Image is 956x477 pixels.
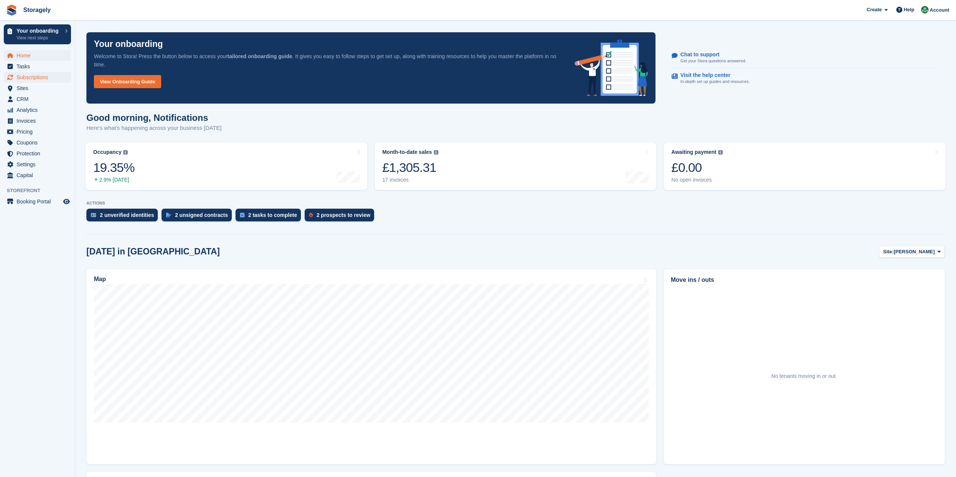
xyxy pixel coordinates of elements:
[382,160,438,175] div: £1,305.31
[86,201,945,206] p: ACTIONS
[17,148,62,159] span: Protection
[309,213,313,217] img: prospect-51fa495bee0391a8d652442698ab0144808aea92771e9ea1ae160a38d050c398.svg
[86,247,220,257] h2: [DATE] in [GEOGRAPHIC_DATA]
[7,187,75,194] span: Storefront
[17,159,62,170] span: Settings
[4,24,71,44] a: Your onboarding View next steps
[4,148,71,159] a: menu
[575,40,648,96] img: onboarding-info-6c161a55d2c0e0a8cae90662b2fe09162a5109e8cc188191df67fb4f79e88e88.svg
[680,51,740,58] p: Chat to support
[86,269,656,464] a: Map
[17,83,62,93] span: Sites
[4,61,71,72] a: menu
[17,94,62,104] span: CRM
[240,213,245,217] img: task-75834270c22a3079a89374b754ae025e5fb1db73e45f91037f5363f120a921f8.svg
[4,159,71,170] a: menu
[680,78,750,85] p: In-depth set up guides and resources.
[86,209,162,225] a: 2 unverified identities
[175,212,228,218] div: 2 unsigned contracts
[904,6,914,14] span: Help
[434,150,438,155] img: icon-info-grey-7440780725fd019a000dd9b08b2336e03edf1995a4989e88bcd33f0948082b44.svg
[4,83,71,93] a: menu
[93,149,121,155] div: Occupancy
[4,170,71,181] a: menu
[771,372,837,380] div: No tenants moving in or out.
[166,213,171,217] img: contract_signature_icon-13c848040528278c33f63329250d36e43548de30e8caae1d1a13099fd9432cc5.svg
[921,6,929,14] img: Notifications
[4,50,71,61] a: menu
[162,209,236,225] a: 2 unsigned contracts
[93,160,134,175] div: 19.35%
[671,160,723,175] div: £0.00
[672,68,938,89] a: Visit the help center In-depth set up guides and resources.
[86,113,222,123] h1: Good morning, Notifications
[86,124,222,132] p: Here's what's happening across your business [DATE]
[62,197,71,206] a: Preview store
[236,209,305,225] a: 2 tasks to complete
[867,6,882,14] span: Create
[6,5,17,16] img: stora-icon-8386f47178a22dfd0bd8f6a31ec36ba5ce8667c1dd55bd0f319d3a0aa187defe.svg
[17,137,62,148] span: Coupons
[4,196,71,207] a: menu
[375,142,657,190] a: Month-to-date sales £1,305.31 17 invoices
[930,6,949,14] span: Account
[94,75,161,88] a: View Onboarding Guide
[93,177,134,183] div: 2.9% [DATE]
[100,212,154,218] div: 2 unverified identities
[17,28,61,33] p: Your onboarding
[123,150,128,155] img: icon-info-grey-7440780725fd019a000dd9b08b2336e03edf1995a4989e88bcd33f0948082b44.svg
[305,209,378,225] a: 2 prospects to review
[680,58,746,64] p: Get your Stora questions answered.
[671,275,938,284] h2: Move ins / outs
[4,72,71,83] a: menu
[94,40,163,48] p: Your onboarding
[382,149,432,155] div: Month-to-date sales
[4,126,71,137] a: menu
[671,177,723,183] div: No open invoices
[4,94,71,104] a: menu
[17,126,62,137] span: Pricing
[680,72,744,78] p: Visit the help center
[17,105,62,115] span: Analytics
[91,213,96,217] img: verify_identity-adf6edd0f0f0b5bbfe63781bf79b02c33cf7c696d77639b501bdc392416b5a36.svg
[894,248,935,256] span: [PERSON_NAME]
[94,52,563,69] p: Welcome to Stora! Press the button below to access your . It gives you easy to follow steps to ge...
[227,53,292,59] strong: tailored onboarding guide
[883,248,894,256] span: Site:
[879,246,945,258] button: Site: [PERSON_NAME]
[20,4,54,16] a: Storagely
[317,212,370,218] div: 2 prospects to review
[17,50,62,61] span: Home
[248,212,297,218] div: 2 tasks to complete
[17,196,62,207] span: Booking Portal
[17,35,61,41] p: View next steps
[4,105,71,115] a: menu
[94,276,106,283] h2: Map
[671,149,716,155] div: Awaiting payment
[4,137,71,148] a: menu
[4,116,71,126] a: menu
[672,48,938,68] a: Chat to support Get your Stora questions answered.
[17,61,62,72] span: Tasks
[17,170,62,181] span: Capital
[17,116,62,126] span: Invoices
[718,150,723,155] img: icon-info-grey-7440780725fd019a000dd9b08b2336e03edf1995a4989e88bcd33f0948082b44.svg
[17,72,62,83] span: Subscriptions
[86,142,367,190] a: Occupancy 19.35% 2.9% [DATE]
[382,177,438,183] div: 17 invoices
[664,142,945,190] a: Awaiting payment £0.00 No open invoices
